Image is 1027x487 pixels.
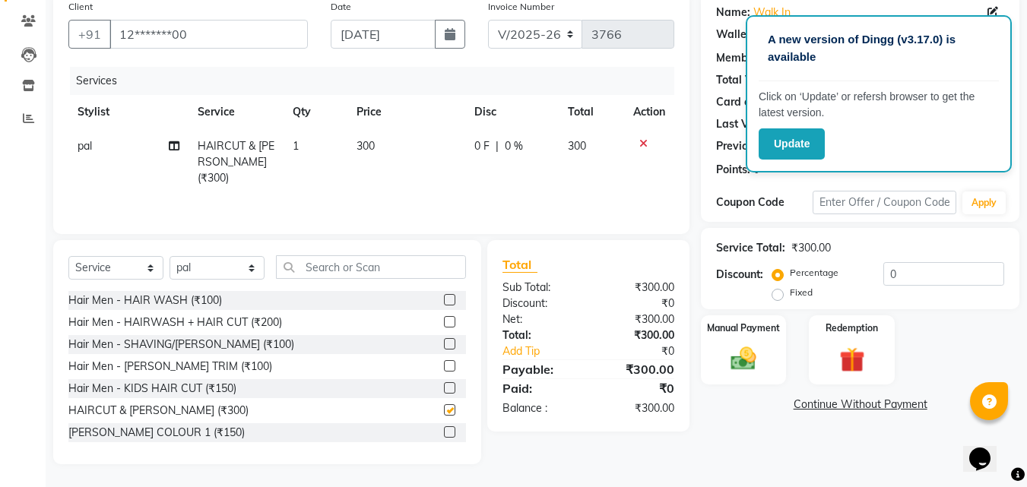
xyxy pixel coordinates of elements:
div: Last Visit: [716,116,767,132]
th: Qty [284,95,347,129]
div: Service Total: [716,240,785,256]
div: [PERSON_NAME] COLOUR 1 (₹150) [68,425,245,441]
input: Search or Scan [276,255,466,279]
p: A new version of Dingg (v3.17.0) is available [768,31,990,65]
div: No Active Membership [716,50,1004,66]
div: Sub Total: [491,280,588,296]
label: Fixed [790,286,813,299]
div: ₹300.00 [588,360,686,378]
th: Total [559,95,625,129]
div: ₹300.00 [588,327,686,343]
span: 300 [568,139,586,153]
div: Hair Men - KIDS HAIR CUT (₹150) [68,381,236,397]
th: Stylist [68,95,189,129]
button: Apply [962,191,1006,214]
img: _gift.svg [832,344,873,375]
div: Wallet: [716,27,753,44]
div: ₹300.00 [588,280,686,296]
label: Redemption [826,321,878,335]
th: Disc [465,95,559,129]
div: ₹0 [588,296,686,311]
div: Hair Men - HAIR WASH (₹100) [68,293,222,308]
div: Coupon Code [716,194,812,210]
label: Manual Payment [707,321,780,335]
div: Hair Men - [PERSON_NAME] TRIM (₹100) [68,359,272,375]
img: _cash.svg [723,344,764,373]
div: Services [70,67,686,95]
iframe: chat widget [963,426,1012,472]
div: Discount: [491,296,588,311]
div: Hair Men - SHAVING/[PERSON_NAME] (₹100) [68,337,294,353]
a: Add Tip [491,343,604,359]
p: Click on ‘Update’ or refersh browser to get the latest version. [759,89,999,121]
div: Name: [716,5,750,21]
div: ₹300.00 [588,311,686,327]
div: ₹300.00 [791,240,831,256]
span: pal [78,139,92,153]
input: Search by Name/Mobile/Email/Code [109,20,308,49]
span: HAIRCUT & [PERSON_NAME] (₹300) [198,139,274,185]
span: 0 F [474,138,490,154]
div: Previous Due: [716,138,786,156]
label: Percentage [790,266,838,280]
a: Continue Without Payment [704,397,1016,413]
div: Net: [491,311,588,327]
div: ₹0 [588,379,686,397]
th: Service [189,95,284,129]
input: Enter Offer / Coupon Code [813,191,956,214]
div: Membership: [716,50,782,66]
div: ₹300.00 [588,400,686,416]
div: Balance : [491,400,588,416]
div: HAIRCUT & [PERSON_NAME] (₹300) [68,403,249,419]
span: 1 [293,139,299,153]
span: 300 [357,139,375,153]
div: Hair Men - HAIRWASH + HAIR CUT (₹200) [68,315,282,330]
a: Walk In [753,5,791,21]
th: Action [624,95,674,129]
span: 0 % [505,138,523,154]
div: Total: [491,327,588,343]
span: | [496,138,499,154]
span: Total [502,257,537,273]
th: Price [347,95,465,129]
div: Card on file: [716,94,778,110]
div: Points: [716,162,750,178]
div: Discount: [716,267,763,283]
button: +91 [68,20,111,49]
div: Total Visits: [716,72,776,88]
div: Payable: [491,360,588,378]
div: Paid: [491,379,588,397]
button: Update [759,128,825,160]
div: ₹0 [605,343,686,359]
